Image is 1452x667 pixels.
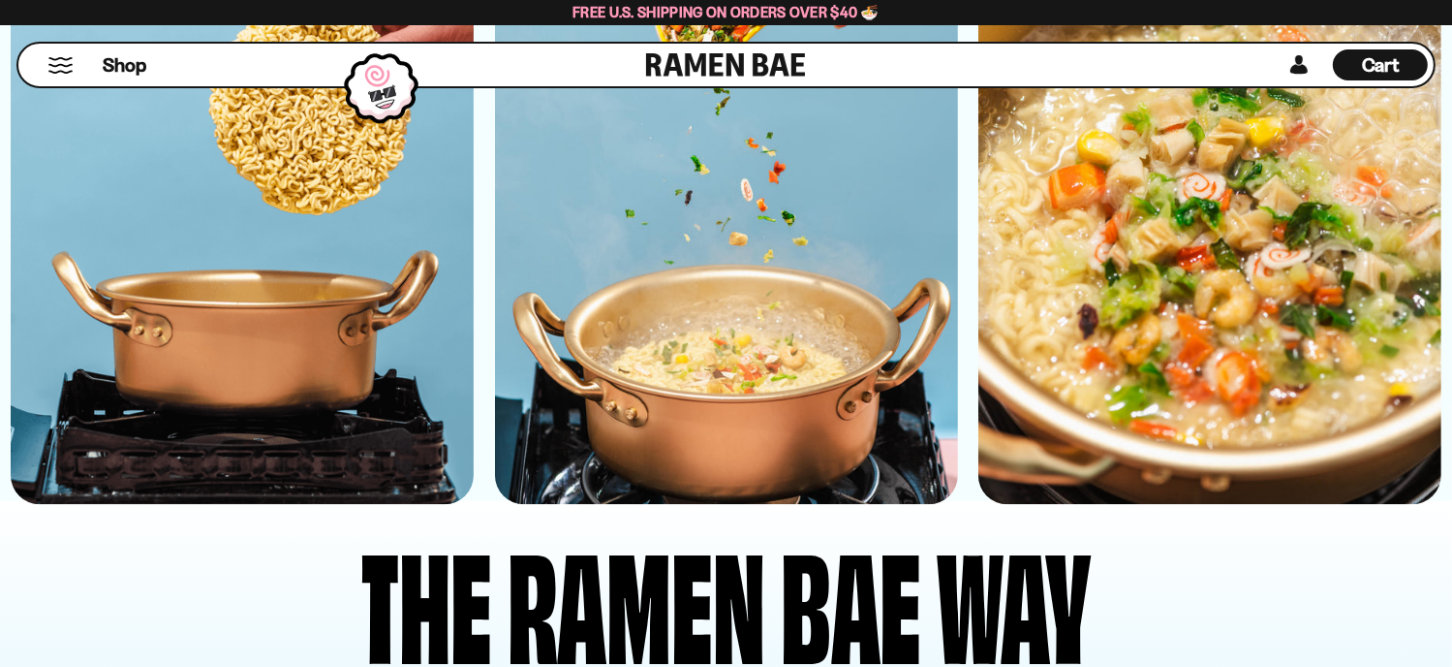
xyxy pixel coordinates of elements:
span: Free U.S. Shipping on Orders over $40 🍜 [572,3,880,21]
button: Mobile Menu Trigger [47,57,74,74]
a: Cart [1333,44,1428,86]
span: Cart [1362,53,1400,77]
span: Shop [103,52,146,79]
a: Shop [103,49,146,80]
